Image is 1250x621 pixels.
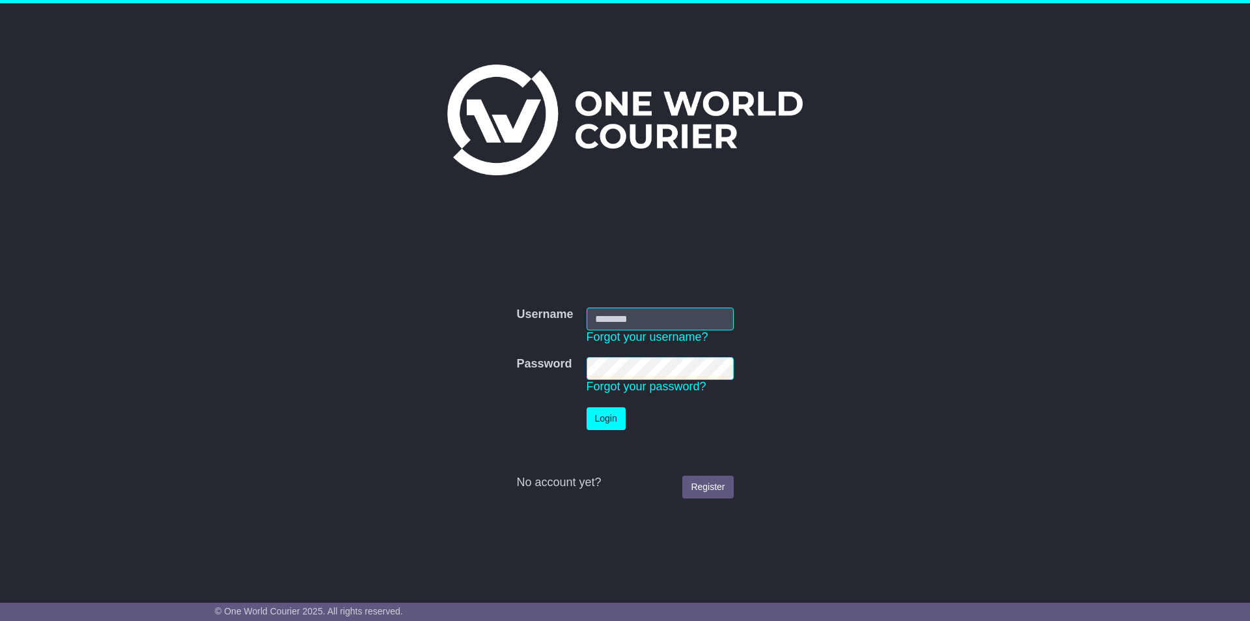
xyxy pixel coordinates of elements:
label: Username [516,308,573,322]
a: Forgot your username? [587,330,708,343]
label: Password [516,357,572,371]
a: Forgot your password? [587,380,706,393]
a: Register [682,476,733,498]
span: © One World Courier 2025. All rights reserved. [215,606,403,616]
div: No account yet? [516,476,733,490]
button: Login [587,407,626,430]
img: One World [447,65,803,175]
